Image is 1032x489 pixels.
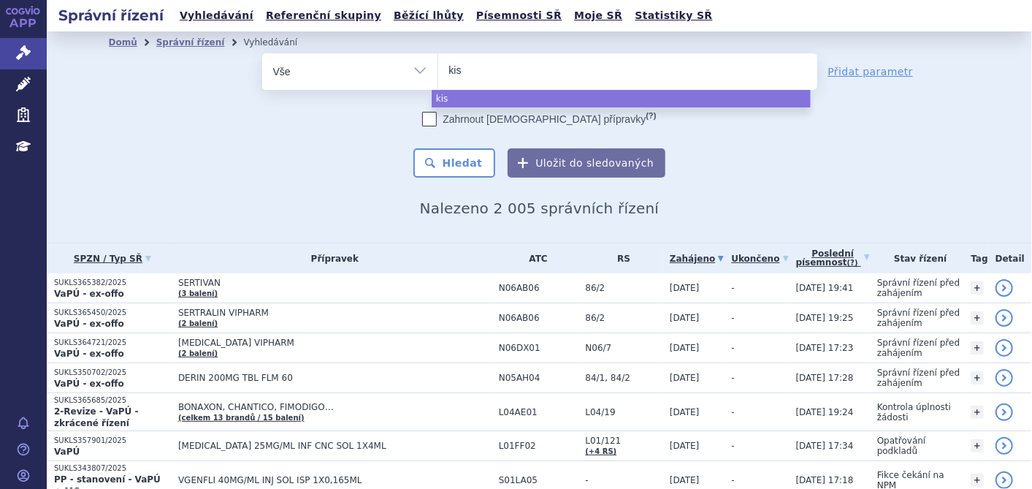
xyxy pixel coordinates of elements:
[847,259,858,268] abbr: (?)
[796,373,854,383] span: [DATE] 17:28
[731,283,734,293] span: -
[178,289,218,297] a: (3 balení)
[54,395,171,406] p: SUKLS365685/2025
[585,343,662,353] span: N06/7
[971,439,984,452] a: +
[971,311,984,325] a: +
[499,441,578,451] span: L01FF02
[175,6,258,26] a: Vyhledávání
[413,148,496,178] button: Hledat
[156,37,225,48] a: Správní řízení
[796,441,854,451] span: [DATE] 17:34
[432,90,811,107] li: kis
[796,283,854,293] span: [DATE] 19:41
[171,243,492,273] th: Přípravek
[54,379,124,389] strong: VaPÚ - ex-offo
[877,308,960,328] span: Správní řízení před zahájením
[178,475,492,485] span: VGENFLI 40MG/ML INJ SOL ISP 1X0,165ML
[585,475,662,485] span: -
[499,283,578,293] span: N06AB06
[971,341,984,355] a: +
[54,349,124,359] strong: VaPÚ - ex-offo
[54,463,171,474] p: SUKLS343807/2025
[54,308,171,318] p: SUKLS365450/2025
[178,373,492,383] span: DERIN 200MG TBL FLM 60
[796,343,854,353] span: [DATE] 17:23
[178,402,492,412] span: BONAXON, CHANTICO, FIMODIGO…
[499,407,578,417] span: L04AE01
[243,31,316,53] li: Vyhledávání
[670,283,700,293] span: [DATE]
[971,474,984,487] a: +
[499,313,578,323] span: N06AB06
[499,373,578,383] span: N05AH04
[995,369,1013,387] a: detail
[988,243,1032,273] th: Detail
[585,447,616,455] a: (+4 RS)
[731,313,734,323] span: -
[585,283,662,293] span: 86/2
[731,407,734,417] span: -
[971,371,984,384] a: +
[54,447,80,457] strong: VaPÚ
[420,200,659,217] span: Nalezeno 2 005 správních řízení
[731,441,734,451] span: -
[670,373,700,383] span: [DATE]
[109,37,137,48] a: Domů
[178,414,305,422] a: (celkem 13 brandů / 15 balení)
[585,436,662,446] span: L01/121
[828,64,914,79] a: Přidat parametr
[630,6,716,26] a: Statistiky SŘ
[578,243,662,273] th: RS
[178,441,492,451] span: [MEDICAL_DATA] 25MG/ML INF CNC SOL 1X4ML
[877,338,960,358] span: Správní řízení před zahájením
[971,406,984,419] a: +
[870,243,964,273] th: Stav řízení
[47,5,175,26] h2: Správní řízení
[178,349,218,357] a: (2 balení)
[877,368,960,388] span: Správní řízení před zahájením
[796,407,854,417] span: [DATE] 19:24
[178,308,492,318] span: SERTRALIN VIPHARM
[389,6,468,26] a: Běžící lhůty
[492,243,578,273] th: ATC
[995,403,1013,421] a: detail
[670,441,700,451] span: [DATE]
[995,437,1013,455] a: detail
[261,6,386,26] a: Referenční skupiny
[422,112,656,126] label: Zahrnout [DEMOGRAPHIC_DATA] přípravky
[971,281,984,295] a: +
[731,373,734,383] span: -
[963,243,987,273] th: Tag
[731,475,734,485] span: -
[796,313,854,323] span: [DATE] 19:25
[54,368,171,378] p: SUKLS350702/2025
[995,279,1013,297] a: detail
[670,475,700,485] span: [DATE]
[796,243,870,273] a: Poslednípísemnost(?)
[670,407,700,417] span: [DATE]
[54,249,171,269] a: SPZN / Typ SŘ
[54,319,124,329] strong: VaPÚ - ex-offo
[54,278,171,288] p: SUKLS365382/2025
[178,338,492,348] span: [MEDICAL_DATA] VIPHARM
[54,436,171,446] p: SUKLS357901/2025
[508,148,665,178] button: Uložit do sledovaných
[796,475,854,485] span: [DATE] 17:18
[178,319,218,327] a: (2 balení)
[670,313,700,323] span: [DATE]
[178,278,492,288] span: SERTIVAN
[54,289,124,299] strong: VaPÚ - ex-offo
[731,343,734,353] span: -
[731,249,788,269] a: Ukončeno
[585,373,662,383] span: 84/1, 84/2
[877,402,951,422] span: Kontrola úplnosti žádosti
[472,6,566,26] a: Písemnosti SŘ
[670,249,724,269] a: Zahájeno
[995,339,1013,357] a: detail
[670,343,700,353] span: [DATE]
[585,407,662,417] span: L04/19
[499,475,578,485] span: S01LA05
[585,313,662,323] span: 86/2
[995,309,1013,327] a: detail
